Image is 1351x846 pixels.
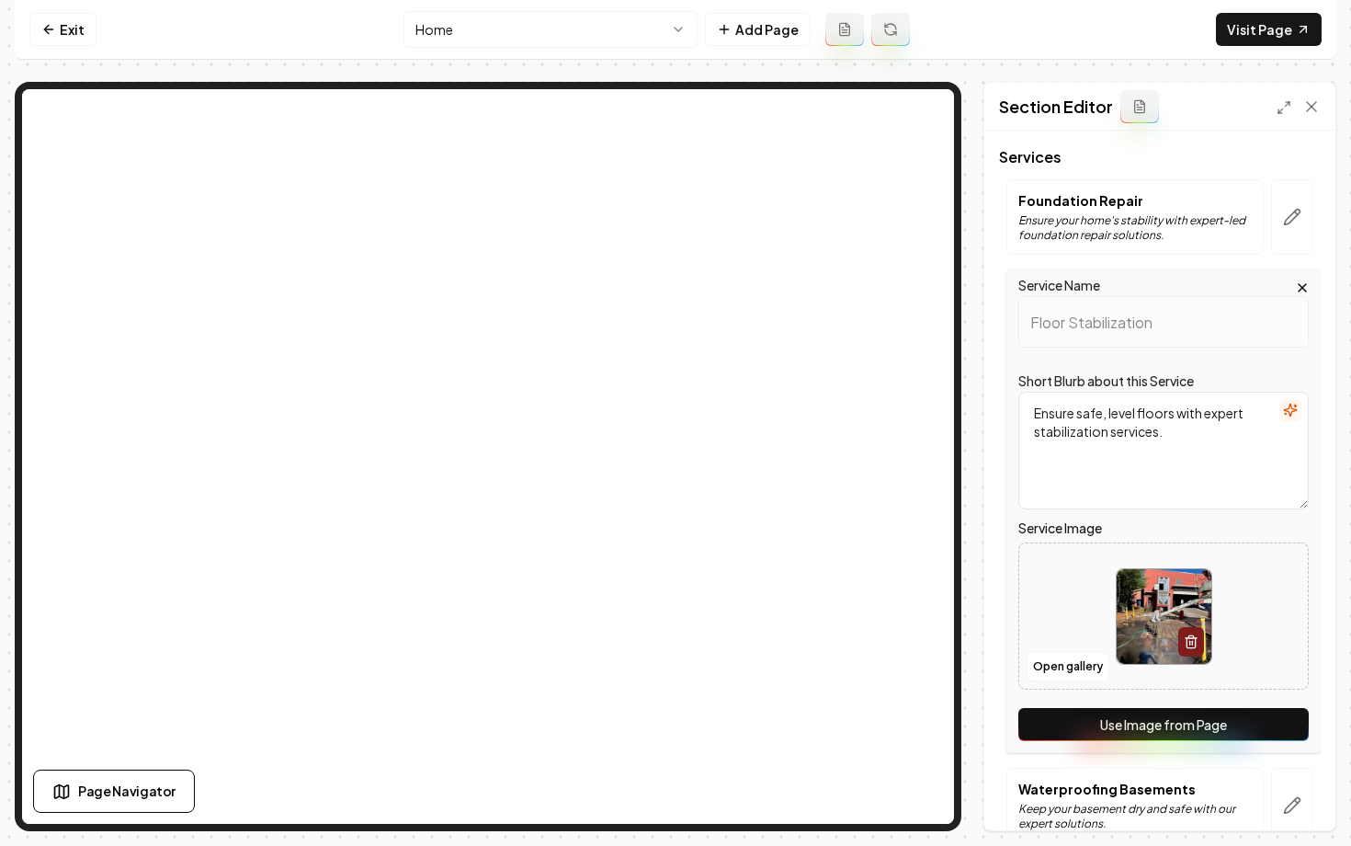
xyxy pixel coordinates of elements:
[1018,802,1252,831] p: Keep your basement dry and safe with our expert solutions.
[1018,372,1194,389] label: Short Blurb about this Service
[1018,191,1252,210] p: Foundation Repair
[1018,213,1252,243] p: Ensure your home's stability with expert-led foundation repair solutions.
[1018,277,1100,293] label: Service Name
[1018,780,1252,798] p: Waterproofing Basements
[825,13,864,46] button: Add admin page prompt
[33,770,195,813] button: Page Navigator
[1018,517,1309,539] label: Service Image
[78,782,176,801] span: Page Navigator
[705,13,811,46] button: Add Page
[29,13,96,46] a: Exit
[1018,708,1309,741] button: Use Image from Page
[1018,296,1309,348] input: Service Name
[871,13,910,46] button: Regenerate page
[1120,90,1159,123] button: Add admin section prompt
[999,94,1113,120] h2: Section Editor
[1117,569,1211,664] img: image
[1216,13,1322,46] a: Visit Page
[999,150,1321,165] span: Services
[1027,652,1109,681] button: Open gallery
